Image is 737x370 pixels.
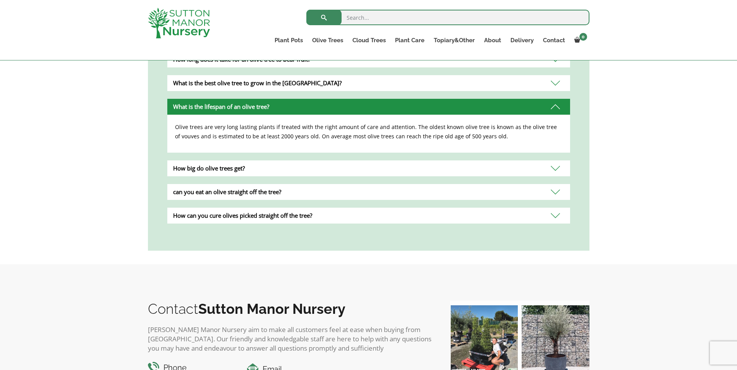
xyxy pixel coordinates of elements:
a: 0 [570,35,589,46]
p: Olive trees are very long lasting plants if treated with the right amount of care and attention. ... [175,122,562,141]
div: can you eat an olive straight off the tree? [167,184,570,200]
div: What is the best olive tree to grow in the [GEOGRAPHIC_DATA]? [167,75,570,91]
a: Olive Trees [308,35,348,46]
img: logo [148,8,210,38]
div: What is the lifespan of an olive tree? [167,99,570,115]
p: [PERSON_NAME] Manor Nursery aim to make all customers feel at ease when buying from [GEOGRAPHIC_D... [148,325,435,353]
a: Plant Pots [270,35,308,46]
a: About [479,35,506,46]
a: Cloud Trees [348,35,390,46]
b: Sutton Manor Nursery [198,301,345,317]
div: How big do olive trees get? [167,160,570,176]
a: Topiary&Other [429,35,479,46]
a: Contact [538,35,570,46]
a: Delivery [506,35,538,46]
h2: Contact [148,301,435,317]
span: 0 [579,33,587,41]
input: Search... [306,10,589,25]
div: How can you cure olives picked straight off the tree? [167,208,570,224]
a: Plant Care [390,35,429,46]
